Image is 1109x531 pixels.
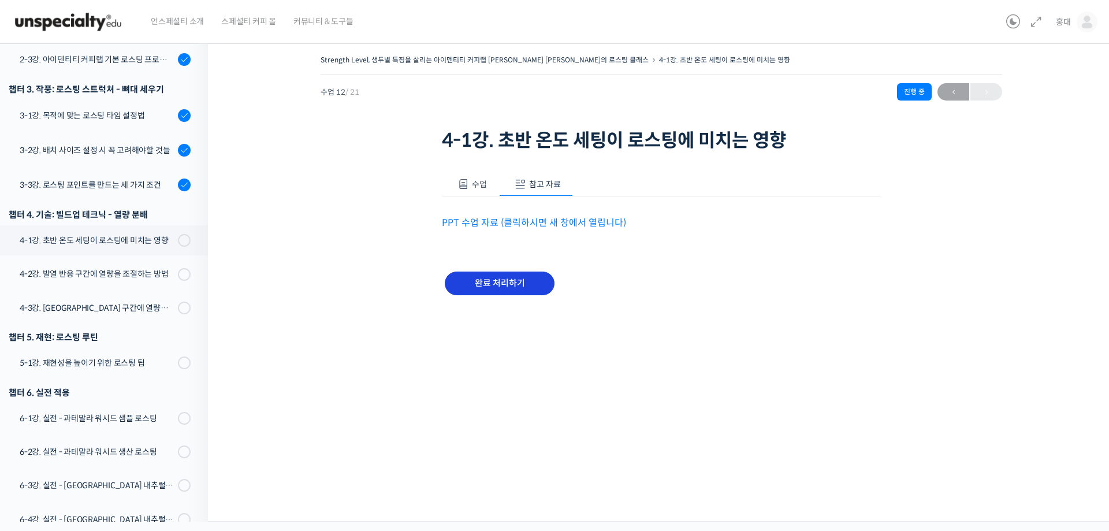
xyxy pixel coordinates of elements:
a: ←이전 [937,83,969,101]
div: 챕터 3. 작풍: 로스팅 스트럭쳐 - 뼈대 세우기 [9,81,191,97]
div: 2-3강. 아이덴티티 커피랩 기본 로스팅 프로파일 세팅 [20,53,174,66]
input: 완료 처리하기 [445,272,554,295]
div: 4-2강. 발열 반응 구간에 열량을 조절하는 방법 [20,268,174,280]
span: 홍대 [1056,17,1071,27]
div: 4-1강. 초반 온도 세팅이 로스팅에 미치는 영향 [20,234,174,247]
div: 6-2강. 실전 - 과테말라 워시드 생산 로스팅 [20,445,174,458]
span: 대화 [106,384,120,393]
span: 설정 [178,384,192,393]
a: 설정 [149,366,222,395]
div: 3-1강. 목적에 맞는 로스팅 타임 설정법 [20,109,174,122]
div: 진행 중 [897,83,932,101]
h1: 4-1강. 초반 온도 세팅이 로스팅에 미치는 영향 [442,129,881,151]
span: 수업 [472,179,487,190]
a: Strength Level, 생두별 특징을 살리는 아이덴티티 커피랩 [PERSON_NAME] [PERSON_NAME]의 로스팅 클래스 [321,55,649,64]
div: 6-4강. 실전 - [GEOGRAPHIC_DATA] 내추럴 생산 로스팅 [20,513,174,526]
a: 대화 [76,366,149,395]
a: 4-1강. 초반 온도 세팅이 로스팅에 미치는 영향 [659,55,790,64]
span: ← [937,84,969,100]
div: 3-3강. 로스팅 포인트를 만드는 세 가지 조건 [20,179,174,191]
div: 챕터 5. 재현: 로스팅 루틴 [9,329,191,345]
span: 홈 [36,384,43,393]
div: 챕터 6. 실전 적용 [9,385,191,400]
span: 참고 자료 [529,179,561,190]
div: 4-3강. [GEOGRAPHIC_DATA] 구간에 열량을 조절하는 방법 [20,302,174,314]
span: / 21 [345,87,359,97]
div: 3-2강. 배치 사이즈 설정 시 꼭 고려해야할 것들 [20,144,174,157]
div: 6-3강. 실전 - [GEOGRAPHIC_DATA] 내추럴 샘플 로스팅 [20,479,174,492]
div: 5-1강. 재현성을 높이기 위한 로스팅 팁 [20,357,174,369]
span: 수업 12 [321,88,359,96]
div: 챕터 4. 기술: 빌드업 테크닉 - 열량 분배 [9,207,191,222]
div: 6-1강. 실전 - 과테말라 워시드 샘플 로스팅 [20,412,174,425]
a: PPT 수업 자료 (클릭하시면 새 창에서 열립니다) [442,217,626,229]
a: 홈 [3,366,76,395]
